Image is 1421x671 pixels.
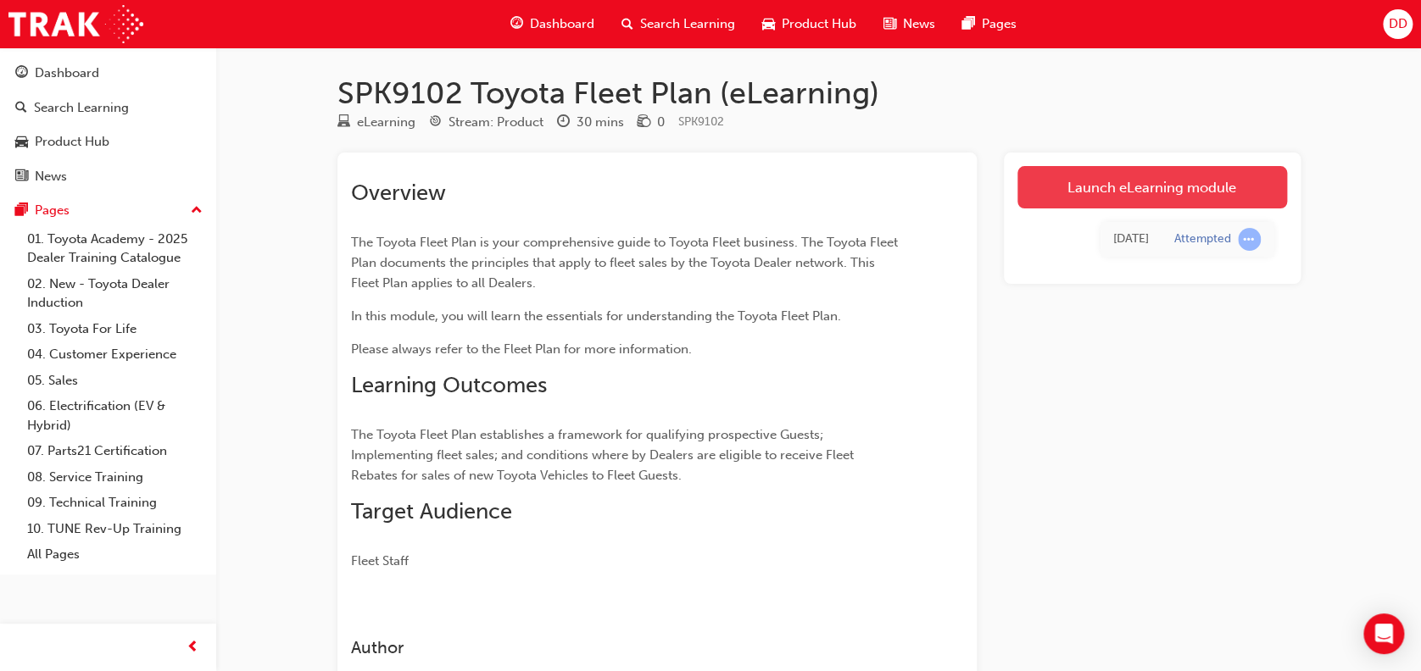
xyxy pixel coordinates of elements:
span: car-icon [762,14,775,35]
a: 06. Electrification (EV & Hybrid) [20,393,209,438]
div: News [35,167,67,186]
span: News [903,14,935,34]
span: target-icon [429,115,442,130]
a: 01. Toyota Academy - 2025 Dealer Training Catalogue [20,226,209,271]
div: Search Learning [34,98,129,118]
div: eLearning [357,113,415,132]
span: Dashboard [530,14,594,34]
span: Learning resource code [678,114,724,129]
span: guage-icon [15,66,28,81]
span: learningResourceType_ELEARNING-icon [337,115,350,130]
a: Product Hub [7,126,209,158]
span: guage-icon [510,14,523,35]
a: All Pages [20,541,209,568]
div: Dashboard [35,64,99,83]
div: Product Hub [35,132,109,152]
button: Pages [7,195,209,226]
span: In this module, you will learn the essentials for understanding the Toyota Fleet Plan. [351,308,841,324]
a: 04. Customer Experience [20,341,209,368]
span: search-icon [621,14,633,35]
span: Pages [982,14,1017,34]
a: 02. New - Toyota Dealer Induction [20,271,209,316]
div: Stream [429,112,543,133]
a: News [7,161,209,192]
span: money-icon [638,115,650,130]
a: Search Learning [7,92,209,124]
span: The Toyota Fleet Plan establishes a framework for qualifying prospective Guests; Implementing fle... [351,427,857,483]
span: pages-icon [15,203,28,219]
span: DD [1388,14,1407,34]
div: Stream: Product [449,113,543,132]
span: Search Learning [640,14,735,34]
span: up-icon [191,200,203,222]
a: car-iconProduct Hub [749,7,870,42]
span: prev-icon [187,637,199,658]
div: Open Intercom Messenger [1363,613,1404,654]
h1: SPK9102 Toyota Fleet Plan (eLearning) [337,75,1301,112]
div: Thu Feb 20 2025 11:47:09 GMT+0800 (Australian Western Standard Time) [1113,230,1149,249]
a: 09. Technical Training [20,490,209,516]
a: pages-iconPages [949,7,1030,42]
div: 0 [657,113,665,132]
span: Learning Outcomes [351,372,547,398]
a: news-iconNews [870,7,949,42]
span: clock-icon [557,115,570,130]
a: 05. Sales [20,368,209,394]
button: DD [1383,9,1413,39]
span: Product Hub [782,14,856,34]
a: Launch eLearning module [1017,166,1287,208]
a: 08. Service Training [20,464,209,491]
div: Duration [557,112,624,133]
a: Dashboard [7,58,209,89]
button: DashboardSearch LearningProduct HubNews [7,54,209,195]
a: 07. Parts21 Certification [20,438,209,464]
div: 30 mins [577,113,624,132]
span: learningRecordVerb_ATTEMPT-icon [1238,228,1261,251]
div: Attempted [1174,231,1231,247]
span: Fleet Staff [351,553,409,568]
a: 03. Toyota For Life [20,316,209,342]
a: guage-iconDashboard [497,7,608,42]
span: Target Audience [351,498,512,524]
span: Please always refer to the Fleet Plan for more information. [351,341,692,357]
img: Trak [8,5,143,43]
span: search-icon [15,101,27,116]
span: The Toyota Fleet Plan is your comprehensive guide to Toyota Fleet business. The Toyota Fleet Plan... [351,235,901,291]
h3: Author [351,638,902,657]
span: car-icon [15,135,28,150]
span: news-icon [883,14,896,35]
span: Overview [351,180,446,206]
div: Price [638,112,665,133]
span: pages-icon [962,14,975,35]
a: search-iconSearch Learning [608,7,749,42]
div: Type [337,112,415,133]
span: news-icon [15,169,28,185]
div: Pages [35,201,70,220]
a: 10. TUNE Rev-Up Training [20,516,209,542]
